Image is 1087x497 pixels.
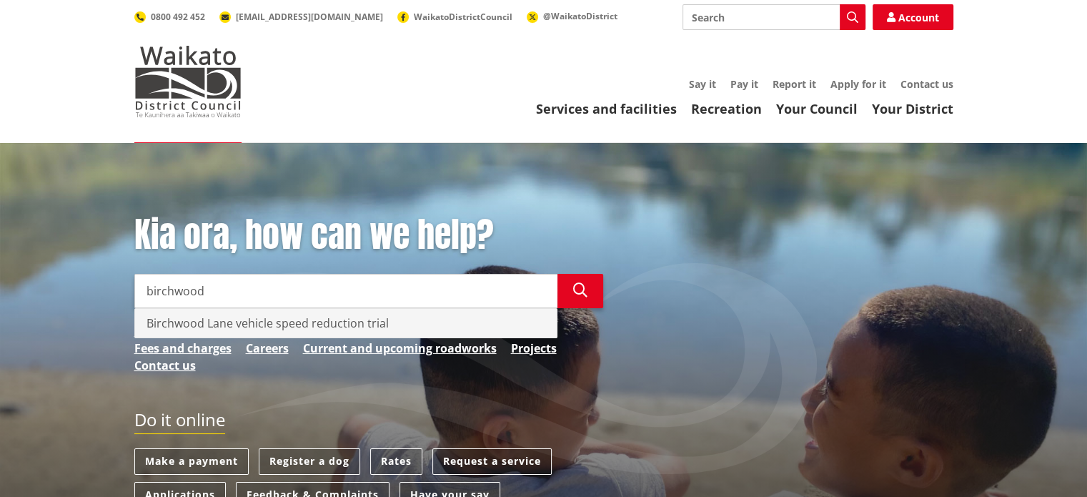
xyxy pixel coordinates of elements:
[872,100,953,117] a: Your District
[134,340,232,357] a: Fees and charges
[134,46,242,117] img: Waikato District Council - Te Kaunihera aa Takiwaa o Waikato
[134,410,225,435] h2: Do it online
[730,77,758,91] a: Pay it
[236,11,383,23] span: [EMAIL_ADDRESS][DOMAIN_NAME]
[830,77,886,91] a: Apply for it
[134,448,249,475] a: Make a payment
[691,100,762,117] a: Recreation
[776,100,858,117] a: Your Council
[773,77,816,91] a: Report it
[303,340,497,357] a: Current and upcoming roadworks
[900,77,953,91] a: Contact us
[873,4,953,30] a: Account
[219,11,383,23] a: [EMAIL_ADDRESS][DOMAIN_NAME]
[134,274,557,308] input: Search input
[134,215,603,256] h1: Kia ora, how can we help?
[151,11,205,23] span: 0800 492 452
[414,11,512,23] span: WaikatoDistrictCouncil
[134,357,196,374] a: Contact us
[536,100,677,117] a: Services and facilities
[511,340,557,357] a: Projects
[134,11,205,23] a: 0800 492 452
[683,4,865,30] input: Search input
[689,77,716,91] a: Say it
[432,448,552,475] a: Request a service
[246,340,289,357] a: Careers
[370,448,422,475] a: Rates
[527,10,617,22] a: @WaikatoDistrict
[1021,437,1073,488] iframe: Messenger Launcher
[543,10,617,22] span: @WaikatoDistrict
[397,11,512,23] a: WaikatoDistrictCouncil
[259,448,360,475] a: Register a dog
[135,309,557,338] div: Birchwood Lane vehicle speed reduction trial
